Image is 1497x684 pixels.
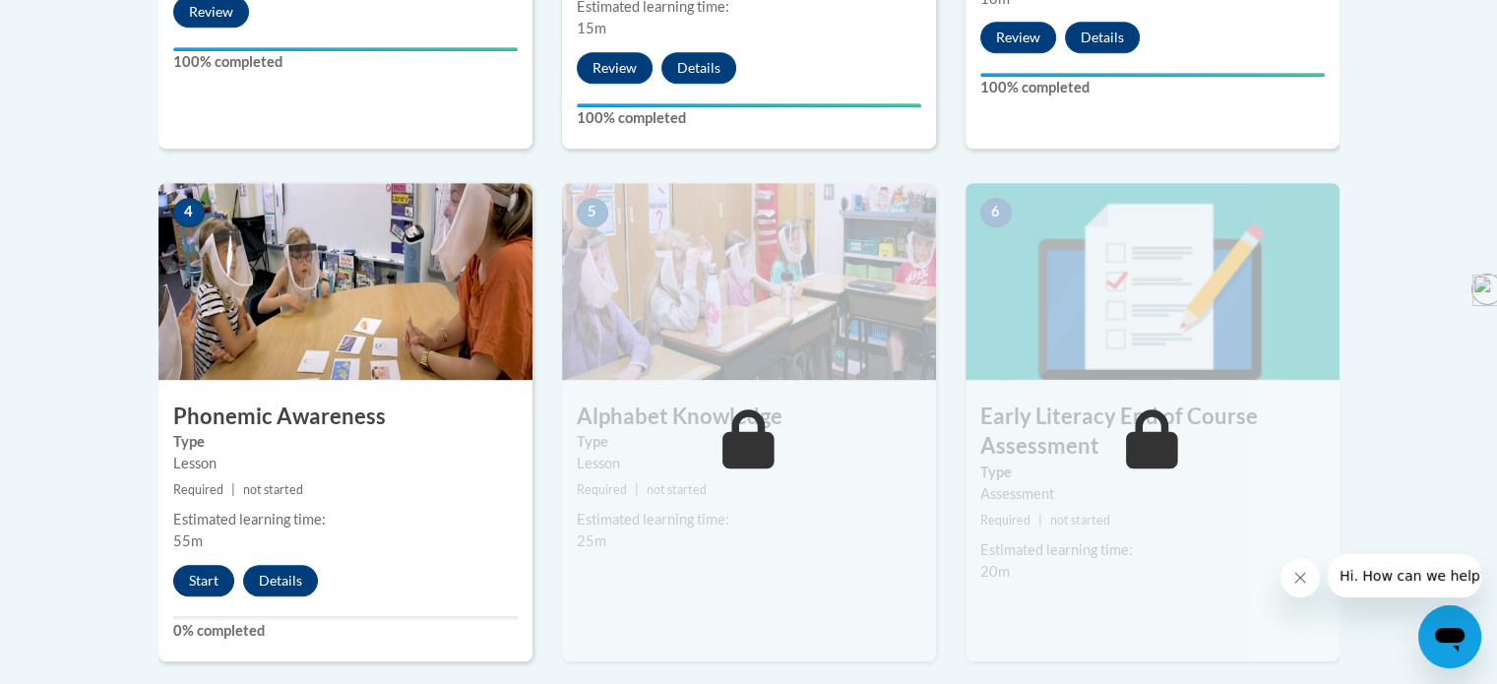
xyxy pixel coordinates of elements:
[1065,22,1140,53] button: Details
[635,482,639,497] span: |
[173,532,203,549] span: 55m
[577,107,921,129] label: 100% completed
[980,73,1325,77] div: Your progress
[173,565,234,596] button: Start
[966,183,1340,380] img: Course Image
[12,14,159,30] span: Hi. How can we help?
[173,198,205,227] span: 4
[173,482,223,497] span: Required
[1038,513,1042,528] span: |
[577,482,627,497] span: Required
[577,532,606,549] span: 25m
[173,509,518,530] div: Estimated learning time:
[243,565,318,596] button: Details
[661,52,736,84] button: Details
[980,563,1010,580] span: 20m
[243,482,303,497] span: not started
[562,402,936,432] h3: Alphabet Knowledge
[980,513,1030,528] span: Required
[980,22,1056,53] button: Review
[577,52,653,84] button: Review
[577,198,608,227] span: 5
[173,620,518,642] label: 0% completed
[173,51,518,73] label: 100% completed
[173,47,518,51] div: Your progress
[980,539,1325,561] div: Estimated learning time:
[1050,513,1110,528] span: not started
[980,462,1325,483] label: Type
[577,103,921,107] div: Your progress
[966,402,1340,463] h3: Early Literacy End of Course Assessment
[577,20,606,36] span: 15m
[577,453,921,474] div: Lesson
[980,198,1012,227] span: 6
[158,402,532,432] h3: Phonemic Awareness
[577,509,921,530] div: Estimated learning time:
[173,431,518,453] label: Type
[577,431,921,453] label: Type
[980,483,1325,505] div: Assessment
[647,482,707,497] span: not started
[231,482,235,497] span: |
[158,183,532,380] img: Course Image
[173,453,518,474] div: Lesson
[980,77,1325,98] label: 100% completed
[562,183,936,380] img: Course Image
